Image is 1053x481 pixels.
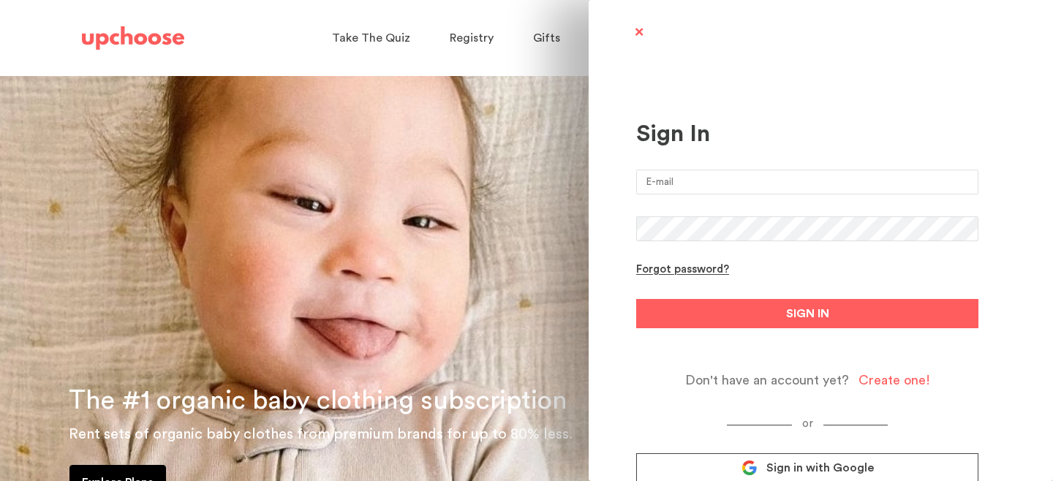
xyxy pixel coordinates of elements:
[636,120,978,148] div: Sign In
[766,461,874,475] span: Sign in with Google
[636,170,978,194] input: E-mail
[858,372,930,389] div: Create one!
[636,263,729,277] div: Forgot password?
[792,418,823,429] span: or
[636,299,978,328] button: SIGN IN
[786,305,829,322] span: SIGN IN
[685,372,849,389] span: Don't have an account yet?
